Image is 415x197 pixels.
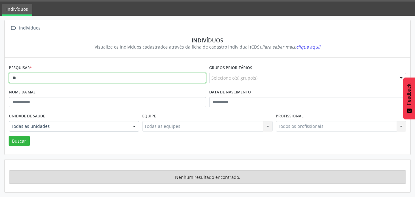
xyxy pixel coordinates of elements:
label: Nome da mãe [9,88,36,97]
label: Data de nascimento [209,88,251,97]
span: Selecione o(s) grupo(s) [211,75,257,81]
a:  Indivíduos [9,24,41,33]
span: Todas as unidades [11,123,127,129]
label: Profissional [276,112,303,121]
i:  [9,24,18,33]
button: Buscar [9,136,30,146]
i: Para saber mais, [262,44,320,50]
label: Pesquisar [9,63,32,73]
div: Visualize os indivíduos cadastrados através da ficha de cadastro individual (CDS). [13,44,402,50]
div: Indivíduos [13,37,402,44]
span: Feedback [406,84,412,105]
button: Feedback - Mostrar pesquisa [403,77,415,119]
a: Indivíduos [2,4,32,16]
label: Equipe [142,112,156,121]
div: Nenhum resultado encontrado. [9,170,406,184]
label: Grupos prioritários [209,63,252,73]
label: Unidade de saúde [9,112,45,121]
div: Indivíduos [18,24,41,33]
span: clique aqui! [296,44,320,50]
